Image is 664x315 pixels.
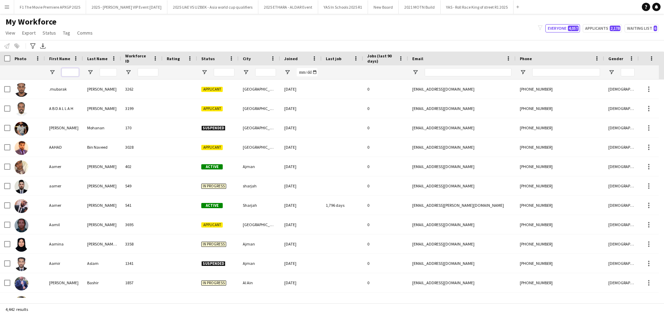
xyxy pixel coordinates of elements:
[367,53,396,64] span: Jobs (last 90 days)
[60,28,73,37] a: Tag
[363,234,408,253] div: 0
[201,56,215,61] span: Status
[43,30,56,36] span: Status
[516,254,604,273] div: [PHONE_NUMBER]
[15,122,28,136] img: Aadish Mohanan
[121,176,163,195] div: 549
[15,296,28,310] img: Aamir Hassan
[15,199,28,213] img: Aamer Farhat
[408,215,516,234] div: [EMAIL_ADDRESS][DOMAIN_NAME]
[83,196,121,215] div: [PERSON_NAME]
[408,293,516,312] div: [EMAIL_ADDRESS][DOMAIN_NAME]
[201,184,226,189] span: In progress
[239,99,280,118] div: [GEOGRAPHIC_DATA]
[280,293,322,312] div: [DATE]
[280,254,322,273] div: [DATE]
[625,24,658,33] button: Waiting list6
[45,273,83,292] div: [PERSON_NAME]
[604,254,639,273] div: [DEMOGRAPHIC_DATA]
[399,0,441,14] button: 2021 MOTN Build
[63,30,70,36] span: Tag
[516,118,604,137] div: [PHONE_NUMBER]
[239,80,280,99] div: [GEOGRAPHIC_DATA]
[121,138,163,157] div: 3028
[40,28,59,37] a: Status
[214,68,234,76] input: Status Filter Input
[100,68,117,76] input: Last Name Filter Input
[77,30,93,36] span: Comms
[425,68,511,76] input: Email Filter Input
[516,215,604,234] div: [PHONE_NUMBER]
[14,0,86,14] button: F1 The Movie Premiere APXGP 2025
[363,138,408,157] div: 0
[408,234,516,253] div: [EMAIL_ADDRESS][DOMAIN_NAME]
[83,254,121,273] div: Aslam
[604,234,639,253] div: [DEMOGRAPHIC_DATA]
[545,24,580,33] button: Everyone4,057
[654,26,657,31] span: 6
[239,157,280,176] div: Ajman
[516,293,604,312] div: [PHONE_NUMBER]
[516,157,604,176] div: [PHONE_NUMBER]
[83,215,121,234] div: [PERSON_NAME]
[610,26,620,31] span: 2,178
[239,176,280,195] div: sharjah
[284,56,298,61] span: Joined
[29,42,37,50] app-action-btn: Advanced filters
[516,234,604,253] div: [PHONE_NUMBER]
[125,53,150,64] span: Workforce ID
[45,234,83,253] div: Aamina
[568,26,579,31] span: 4,057
[408,157,516,176] div: [EMAIL_ADDRESS][DOMAIN_NAME]
[201,280,226,286] span: In progress
[15,141,28,155] img: AAHAD Bin Naveed
[39,42,47,50] app-action-btn: Export XLSX
[201,69,207,75] button: Open Filter Menu
[121,99,163,118] div: 3199
[516,80,604,99] div: [PHONE_NUMBER]
[201,87,223,92] span: Applicant
[239,254,280,273] div: Ajman
[243,69,249,75] button: Open Filter Menu
[239,215,280,234] div: [GEOGRAPHIC_DATA]
[583,24,622,33] button: Applicants2,178
[408,273,516,292] div: [EMAIL_ADDRESS][DOMAIN_NAME]
[604,273,639,292] div: [DEMOGRAPHIC_DATA]
[363,80,408,99] div: 0
[86,0,167,14] button: 2025 - [PERSON_NAME] VIP Event [DATE]
[239,138,280,157] div: [GEOGRAPHIC_DATA]
[280,176,322,195] div: [DATE]
[45,176,83,195] div: aamer
[516,176,604,195] div: [PHONE_NUMBER]
[412,56,423,61] span: Email
[15,257,28,271] img: Aamir Aslam
[280,99,322,118] div: [DATE]
[45,293,83,312] div: Aamir
[520,69,526,75] button: Open Filter Menu
[243,56,251,61] span: City
[239,234,280,253] div: Ajman
[121,80,163,99] div: 3262
[280,234,322,253] div: [DATE]
[45,80,83,99] div: .mubarak
[15,219,28,232] img: Aamil Abdul Latheef
[45,196,83,215] div: Aamer
[239,293,280,312] div: [GEOGRAPHIC_DATA]
[15,180,28,194] img: aamer farhat
[363,118,408,137] div: 0
[363,196,408,215] div: 0
[297,68,317,76] input: Joined Filter Input
[87,56,108,61] span: Last Name
[87,69,93,75] button: Open Filter Menu
[83,273,121,292] div: Bashir
[121,293,163,312] div: 2675
[604,196,639,215] div: [DEMOGRAPHIC_DATA]
[6,17,56,27] span: My Workforce
[19,28,38,37] a: Export
[604,176,639,195] div: [DEMOGRAPHIC_DATA]
[45,138,83,157] div: AAHAD
[326,56,341,61] span: Last job
[280,157,322,176] div: [DATE]
[83,80,121,99] div: [PERSON_NAME]
[121,273,163,292] div: 1857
